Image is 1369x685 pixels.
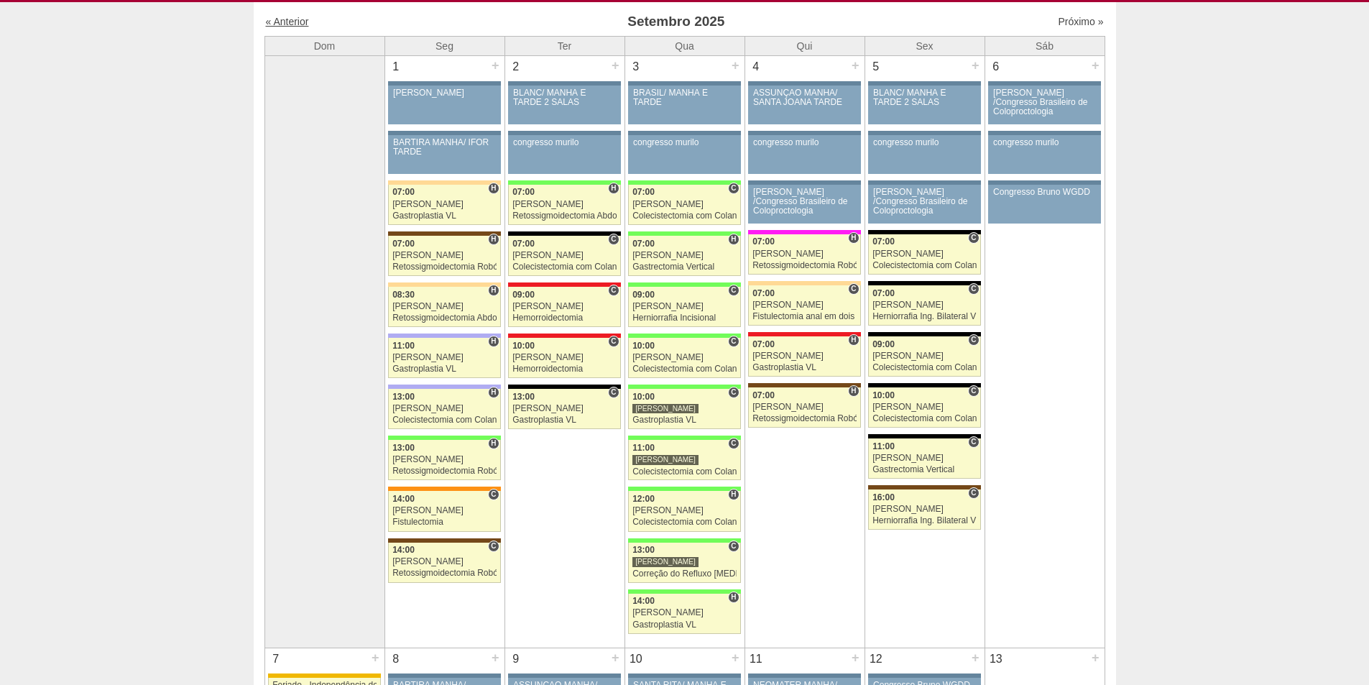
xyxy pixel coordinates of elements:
div: Retossigmoidectomia Robótica [752,414,857,423]
div: Key: Blanc [868,383,980,387]
span: 14:00 [632,596,655,606]
h3: Setembro 2025 [466,12,885,32]
div: [PERSON_NAME] [632,403,699,414]
div: Herniorrafia Ing. Bilateral VL [872,312,977,321]
div: Fistulectomia anal em dois tempos [752,312,857,321]
div: Gastroplastia VL [392,364,497,374]
span: Consultório [968,436,979,448]
div: Key: Aviso [868,673,980,678]
a: C 11:00 [PERSON_NAME] Gastrectomia Vertical [868,438,980,479]
span: 12:00 [632,494,655,504]
div: [PERSON_NAME] /Congresso Brasileiro de Coloproctologia [753,188,856,216]
div: [PERSON_NAME] [632,608,737,617]
span: 07:00 [512,187,535,197]
div: [PERSON_NAME] [392,302,497,311]
div: 13 [985,648,1008,670]
div: [PERSON_NAME] [632,556,699,567]
span: Consultório [608,285,619,296]
div: Key: Blanc [868,281,980,285]
a: C 11:00 [PERSON_NAME] Colecistectomia com Colangiografia VL [628,440,740,480]
a: H 12:00 [PERSON_NAME] Colecistectomia com Colangiografia VL [628,491,740,531]
div: Retossigmoidectomia Robótica [752,261,857,270]
span: Hospital [728,592,739,603]
div: + [609,648,622,667]
a: C 14:00 [PERSON_NAME] Retossigmoidectomia Robótica [388,543,500,583]
a: BRASIL/ MANHÃ E TARDE [628,86,740,124]
div: [PERSON_NAME] [872,300,977,310]
a: H 08:30 [PERSON_NAME] Retossigmoidectomia Abdominal VL [388,287,500,327]
span: Hospital [488,285,499,296]
a: C 13:00 [PERSON_NAME] Correção do Refluxo [MEDICAL_DATA] esofágico Robótico [628,543,740,583]
div: Colecistectomia com Colangiografia VL [632,518,737,527]
a: BLANC/ MANHÃ E TARDE 2 SALAS [868,86,980,124]
a: congresso murilo [508,135,620,174]
div: Colecistectomia com Colangiografia VL [632,467,737,477]
a: C 16:00 [PERSON_NAME] Herniorrafia Ing. Bilateral VL [868,489,980,530]
div: Hemorroidectomia [512,313,617,323]
div: BLANC/ MANHÃ E TARDE 2 SALAS [513,88,616,107]
a: H 07:00 [PERSON_NAME] Retossigmoidectomia Robótica [388,236,500,276]
div: Key: Brasil [628,231,740,236]
div: Key: Aviso [628,673,740,678]
span: Consultório [968,283,979,295]
div: Key: Brasil [628,282,740,287]
div: Key: Aviso [748,81,860,86]
div: Key: Brasil [628,180,740,185]
div: Key: Assunção [508,334,620,338]
a: [PERSON_NAME] /Congresso Brasileiro de Coloproctologia [988,86,1100,124]
div: [PERSON_NAME] /Congresso Brasileiro de Coloproctologia [873,188,976,216]
div: 2 [505,56,527,78]
span: 09:00 [512,290,535,300]
span: 07:00 [752,236,775,247]
a: C 10:00 [PERSON_NAME] Hemorroidectomia [508,338,620,378]
span: 14:00 [392,545,415,555]
div: + [609,56,622,75]
div: Key: Blanc [868,434,980,438]
div: + [369,648,382,667]
div: Gastroplastia VL [512,415,617,425]
div: + [969,648,982,667]
span: Hospital [488,387,499,398]
div: Key: Bartira [388,180,500,185]
span: 10:00 [512,341,535,351]
span: Hospital [488,234,499,245]
span: Consultório [728,183,739,194]
div: 6 [985,56,1008,78]
span: Hospital [728,489,739,500]
div: Fistulectomia [392,518,497,527]
span: Consultório [968,334,979,346]
div: Key: Brasil [628,436,740,440]
div: 7 [265,648,287,670]
div: Key: Bartira [388,282,500,287]
div: Key: Brasil [628,385,740,389]
div: Key: Brasil [628,538,740,543]
a: H 07:00 [PERSON_NAME] Gastroplastia VL [388,185,500,225]
div: 4 [745,56,768,78]
div: Key: Brasil [628,589,740,594]
span: Consultório [968,487,979,499]
div: + [489,56,502,75]
div: + [849,56,862,75]
div: congresso murilo [753,138,856,147]
div: Colecistectomia com Colangiografia VL [512,262,617,272]
div: congresso murilo [633,138,736,147]
span: Hospital [848,385,859,397]
div: Retossigmoidectomia Robótica [392,262,497,272]
div: 11 [745,648,768,670]
div: Gastroplastia VL [632,415,737,425]
div: Key: Blanc [508,231,620,236]
th: Seg [384,36,504,55]
div: Congresso Bruno WGDD [993,188,1096,197]
div: Colecistectomia com Colangiografia VL [632,364,737,374]
div: Colecistectomia com Colangiografia VL [392,415,497,425]
div: Gastroplastia VL [632,620,737,630]
a: Próximo » [1058,16,1103,27]
a: C 07:00 [PERSON_NAME] Fistulectomia anal em dois tempos [748,285,860,326]
span: 14:00 [392,494,415,504]
div: Key: Santa Joana [388,231,500,236]
span: Hospital [488,438,499,449]
div: [PERSON_NAME] [632,353,737,362]
div: [PERSON_NAME] [632,454,699,465]
th: Qua [624,36,745,55]
div: [PERSON_NAME] [392,200,497,209]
